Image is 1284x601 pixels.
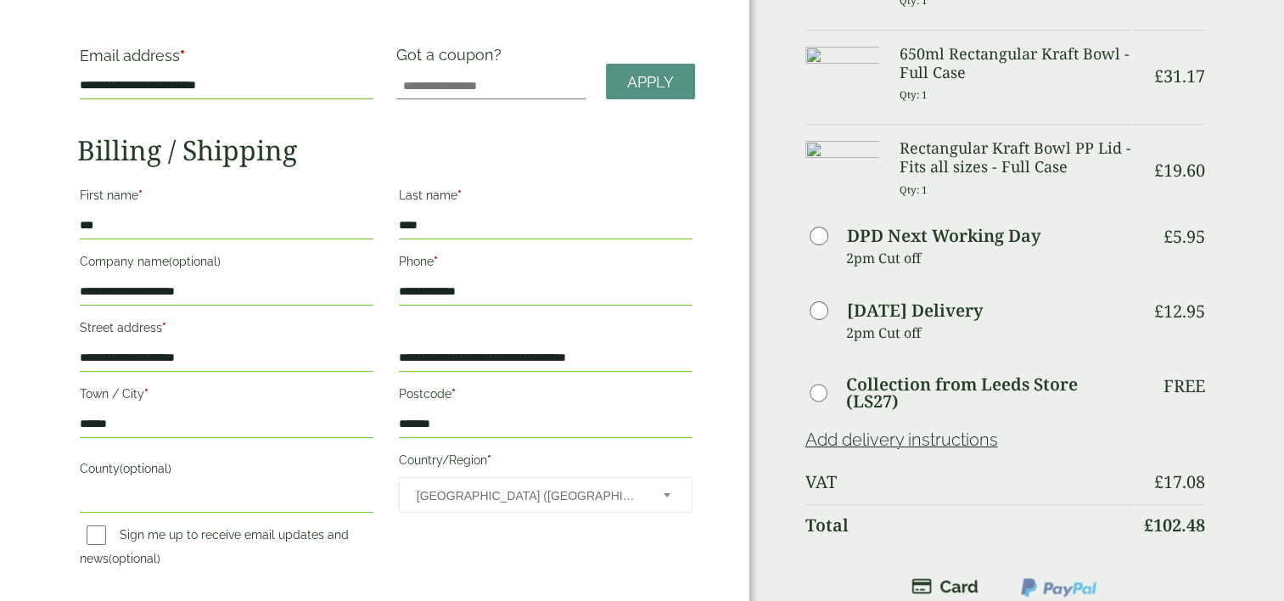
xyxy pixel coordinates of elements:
[805,430,998,450] a: Add delivery instructions
[911,576,978,597] img: stripe.png
[846,376,1132,410] label: Collection from Leeds Store (LS27)
[162,321,166,334] abbr: required
[1144,514,1205,536] bdi: 102.48
[1154,159,1163,182] span: £
[80,457,373,486] label: County
[169,255,221,268] span: (optional)
[1163,376,1205,396] p: Free
[847,302,983,319] label: [DATE] Delivery
[80,316,373,345] label: Street address
[434,255,438,268] abbr: required
[1163,225,1173,248] span: £
[417,478,641,514] span: United Kingdom (UK)
[120,462,171,475] span: (optional)
[180,47,185,65] abbr: required
[80,183,373,212] label: First name
[396,46,508,72] label: Got a coupon?
[846,245,1133,271] p: 2pm Cut off
[80,382,373,411] label: Town / City
[1163,225,1205,248] bdi: 5.95
[144,387,149,401] abbr: required
[138,188,143,202] abbr: required
[399,183,692,212] label: Last name
[109,552,160,565] span: (optional)
[487,453,491,467] abbr: required
[1154,470,1205,493] bdi: 17.08
[1019,576,1098,598] img: ppcp-gateway.png
[80,48,373,72] label: Email address
[627,73,674,92] span: Apply
[1154,65,1205,87] bdi: 31.17
[399,382,692,411] label: Postcode
[399,448,692,477] label: Country/Region
[1154,300,1163,323] span: £
[805,462,1133,503] th: VAT
[1154,65,1163,87] span: £
[900,45,1132,81] h3: 650ml Rectangular Kraft Bowl - Full Case
[399,250,692,278] label: Phone
[1154,470,1163,493] span: £
[87,525,106,545] input: Sign me up to receive email updates and news(optional)
[1154,159,1205,182] bdi: 19.60
[451,387,456,401] abbr: required
[1144,514,1153,536] span: £
[847,227,1040,244] label: DPD Next Working Day
[77,134,695,166] h2: Billing / Shipping
[846,320,1133,345] p: 2pm Cut off
[900,139,1132,176] h3: Rectangular Kraft Bowl PP Lid - Fits all sizes - Full Case
[900,183,928,196] small: Qty: 1
[80,250,373,278] label: Company name
[457,188,462,202] abbr: required
[399,477,692,513] span: Country/Region
[805,504,1133,546] th: Total
[80,528,349,570] label: Sign me up to receive email updates and news
[606,64,695,100] a: Apply
[1154,300,1205,323] bdi: 12.95
[900,88,928,101] small: Qty: 1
